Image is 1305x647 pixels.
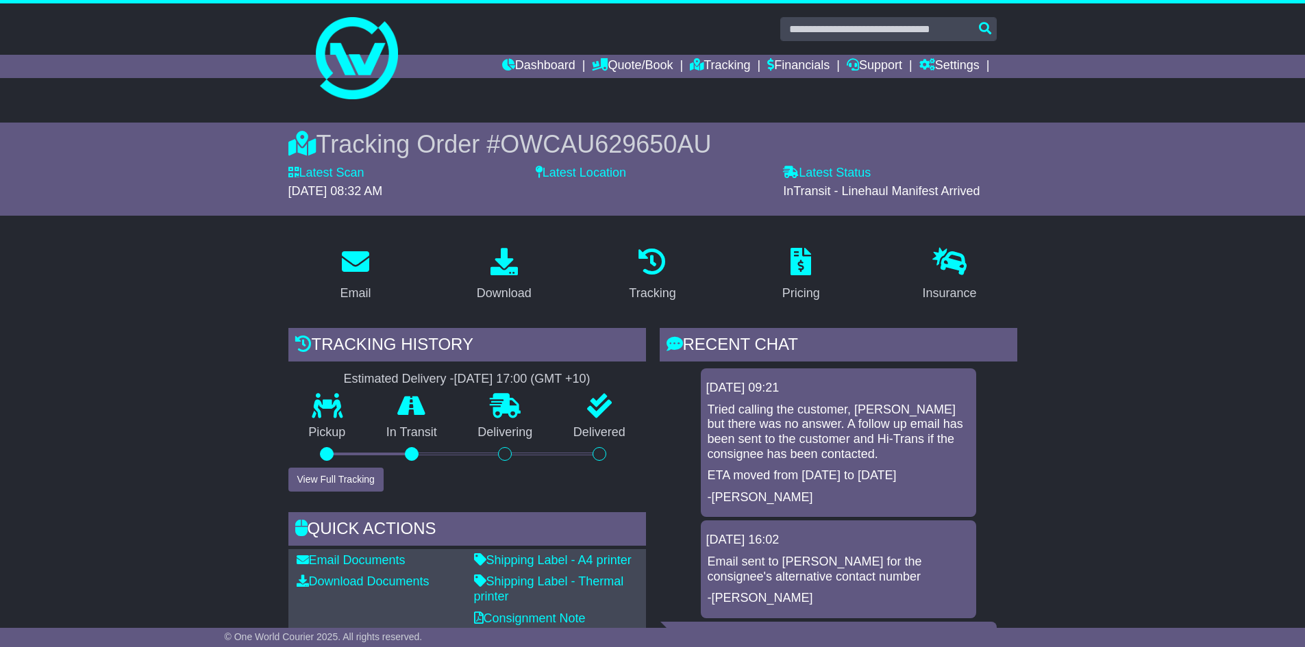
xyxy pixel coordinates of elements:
a: Financials [767,55,830,78]
a: Email [331,243,380,307]
div: [DATE] 17:00 (GMT +10) [454,372,591,387]
div: Tracking Order # [288,129,1017,159]
div: Insurance [923,284,977,303]
a: Email Documents [297,553,406,567]
div: Estimated Delivery - [288,372,646,387]
p: Delivered [553,425,646,440]
span: [DATE] 08:32 AM [288,184,383,198]
button: View Full Tracking [288,468,384,492]
p: -[PERSON_NAME] [708,490,969,505]
div: Email [340,284,371,303]
span: OWCAU629650AU [500,130,711,158]
a: Download [468,243,540,307]
label: Latest Scan [288,166,364,181]
div: [DATE] 09:21 [706,381,971,396]
a: Tracking [620,243,684,307]
span: © One World Courier 2025. All rights reserved. [225,631,423,642]
a: Consignment Note [474,611,586,625]
p: Email sent to [PERSON_NAME] for the consignee's alternative contact number [708,555,969,584]
div: Download [477,284,532,303]
a: Pricing [773,243,829,307]
p: Pickup [288,425,366,440]
p: -[PERSON_NAME] [708,591,969,606]
div: [DATE] 16:02 [706,533,971,548]
span: InTransit - Linehaul Manifest Arrived [783,184,980,198]
a: Shipping Label - Thermal printer [474,574,624,603]
label: Latest Status [783,166,871,181]
p: In Transit [366,425,458,440]
a: Tracking [690,55,750,78]
p: Delivering [458,425,554,440]
p: ETA moved from [DATE] to [DATE] [708,468,969,483]
div: Pricing [782,284,820,303]
a: Settings [919,55,980,78]
a: Insurance [914,243,986,307]
a: In Transit and Delivery Team [672,627,828,641]
a: Support [847,55,902,78]
div: Tracking [629,284,675,303]
label: Latest Location [536,166,626,181]
div: Tracking history [288,328,646,365]
div: Quick Actions [288,512,646,549]
div: [DATE] 11:29 [918,627,991,642]
a: Dashboard [502,55,575,78]
a: Quote/Book [592,55,673,78]
p: Tried calling the customer, [PERSON_NAME] but there was no answer. A follow up email has been sen... [708,403,969,461]
a: Shipping Label - A4 printer [474,553,632,567]
a: Download Documents [297,574,430,588]
div: RECENT CHAT [660,328,1017,365]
